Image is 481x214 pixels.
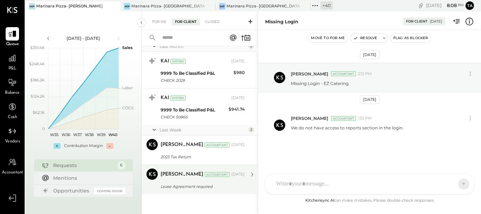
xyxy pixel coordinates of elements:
div: Lease Agreement required [161,183,243,190]
div: System [170,96,186,100]
div: KAI [161,94,169,102]
text: W38 [85,132,94,137]
div: 6 [117,161,126,170]
div: Contribution Margin [64,143,103,149]
div: [PERSON_NAME] [161,171,203,178]
div: Requests [53,162,114,169]
div: Coming Soon [94,188,126,194]
text: Sales [122,45,133,50]
text: W35 [50,132,58,137]
span: P&L [8,66,17,72]
div: - [106,143,113,149]
span: Balance [5,90,20,96]
div: copy link [417,2,424,9]
button: Move to for me [308,34,348,42]
div: + 40 [320,1,333,10]
button: Ta [466,1,474,10]
div: MP [219,3,225,10]
text: $124.2K [31,94,45,99]
span: [PERSON_NAME] [291,71,328,77]
div: 2023 Tax Return [161,153,243,160]
div: 2 [248,127,254,133]
a: Balance [0,76,24,96]
text: W37 [73,132,82,137]
div: Accountant [331,71,356,76]
div: For Client [171,18,200,25]
text: COGS [122,105,134,110]
div: Accountant [331,116,356,121]
text: 0 [42,126,45,131]
button: Resolve [350,34,380,42]
div: Opportunities [53,187,90,194]
span: Cash [8,114,17,121]
a: Cash [0,100,24,121]
div: $980 [233,69,245,76]
p: Missing Login - EZ Catering [291,80,349,86]
a: Accountant [0,155,24,176]
div: Marinara Pizza- [GEOGRAPHIC_DATA]. [131,4,205,9]
div: MP [124,3,130,10]
div: KAI [161,58,169,65]
div: [DATE] - [DATE] [54,35,113,41]
div: For Client [406,19,427,24]
text: W36 [61,132,70,137]
div: Marinara Pizza- [PERSON_NAME] [36,4,103,9]
text: W39 [96,132,105,137]
text: $62.1K [33,110,45,115]
div: [DATE] [231,172,245,177]
div: Last Week [160,127,246,133]
div: Marinara Pizza- [GEOGRAPHIC_DATA] [226,4,300,9]
text: $310.4K [30,45,45,50]
div: [DATE] [231,142,245,148]
div: Closed [201,18,223,25]
span: 1:53 PM [358,116,372,121]
div: $941.74 [229,106,245,113]
p: We do not have access to reports section in the login. [291,125,404,137]
div: Last Month [160,43,246,49]
span: [PERSON_NAME] [291,115,328,121]
div: + [54,143,61,149]
text: W40 [108,132,117,137]
div: Mentions [53,175,122,182]
a: P&L [0,51,24,72]
span: Queue [6,41,19,48]
div: [DATE] [430,19,442,24]
div: Missing Login [265,18,298,25]
div: CHECK 50866 [161,114,226,121]
a: Vendors [0,124,24,145]
div: [DATE] [360,50,380,59]
div: [DATE] [426,2,464,9]
div: 9999 To Be Classified P&L [161,70,231,77]
text: $186.3K [30,78,45,82]
div: 2 [248,43,254,49]
div: [DATE] [360,95,380,104]
span: 8 : 08 [443,2,457,9]
span: Accountant [2,170,23,176]
text: Labor [122,85,133,90]
div: System [170,59,186,64]
div: MP [29,3,35,10]
div: Accountant [205,142,230,147]
div: [DATE] [231,59,245,64]
a: Queue [0,27,24,48]
span: Vendors [5,139,20,145]
div: 9999 To Be Classified P&L [161,106,226,114]
div: For Me [149,18,170,25]
button: Flag as Blocker [391,34,431,42]
div: CHECK 2029 [161,77,231,84]
div: Accountant [205,172,230,177]
span: 2:12 PM [358,71,372,77]
div: [DATE] [231,95,245,101]
span: pm [458,3,464,8]
div: [PERSON_NAME] [161,141,203,148]
text: $248.4K [29,61,45,66]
